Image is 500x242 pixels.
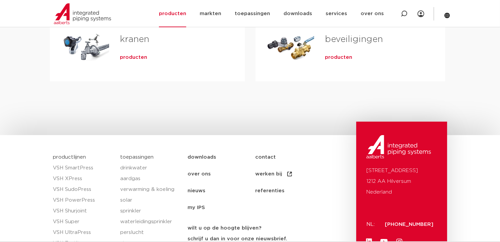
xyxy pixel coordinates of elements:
[120,54,147,61] a: producten
[120,173,181,184] a: aardgas
[325,35,383,44] a: beveiligingen
[325,54,352,61] a: producten
[255,166,323,183] a: werken bij
[53,173,114,184] a: VSH XPress
[53,184,114,195] a: VSH SudoPress
[53,195,114,206] a: VSH PowerPress
[120,155,154,160] a: toepassingen
[53,227,114,238] a: VSH UltraPress
[120,206,181,216] a: sprinkler
[53,155,86,160] a: productlijnen
[188,183,255,199] a: nieuws
[120,216,181,227] a: waterleidingsprinkler
[255,149,323,166] a: contact
[188,199,255,216] a: my IPS
[366,219,377,230] p: NL:
[53,206,114,216] a: VSH Shurjoint
[120,163,181,173] a: drinkwater
[366,165,437,198] p: [STREET_ADDRESS] 1212 AA Hilversum Nederland
[255,183,323,199] a: referenties
[120,195,181,206] a: solar
[120,35,149,44] a: kranen
[188,149,255,166] a: downloads
[53,163,114,173] a: VSH SmartPress
[53,216,114,227] a: VSH Super
[188,226,261,231] strong: wilt u op de hoogte blijven?
[385,222,434,227] a: [PHONE_NUMBER]
[188,166,255,183] a: over ons
[188,236,287,241] strong: schrijf u dan in voor onze nieuwsbrief.
[188,149,353,216] nav: Menu
[120,227,181,238] a: perslucht
[120,184,181,195] a: verwarming & koeling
